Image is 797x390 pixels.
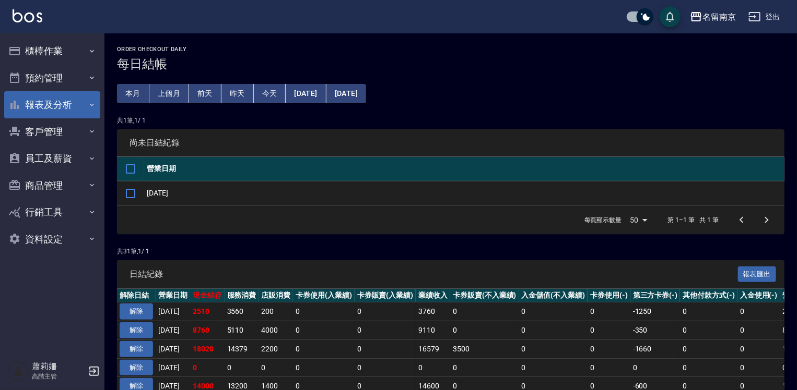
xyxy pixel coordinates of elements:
[221,84,254,103] button: 昨天
[588,358,630,377] td: 0
[144,181,784,205] td: [DATE]
[117,84,149,103] button: 本月
[737,358,780,377] td: 0
[293,321,355,340] td: 0
[120,303,153,320] button: 解除
[117,46,784,53] h2: Order checkout daily
[416,321,450,340] td: 9110
[630,321,681,340] td: -350
[130,138,772,148] span: 尚未日結紀錄
[355,302,416,321] td: 0
[588,302,630,321] td: 0
[630,339,681,358] td: -1660
[738,269,777,278] a: 報表匯出
[450,302,519,321] td: 0
[737,302,780,321] td: 0
[4,145,100,172] button: 員工及薪資
[4,118,100,145] button: 客戶管理
[588,321,630,340] td: 0
[259,289,293,302] th: 店販消費
[156,358,190,377] td: [DATE]
[630,302,681,321] td: -1250
[117,116,784,125] p: 共 1 筆, 1 / 1
[519,321,588,340] td: 0
[259,358,293,377] td: 0
[630,289,681,302] th: 第三方卡券(-)
[293,339,355,358] td: 0
[149,84,189,103] button: 上個月
[259,339,293,358] td: 2200
[189,84,221,103] button: 前天
[117,57,784,71] h3: 每日結帳
[738,266,777,283] button: 報表匯出
[4,38,100,65] button: 櫃檯作業
[117,289,156,302] th: 解除日結
[519,302,588,321] td: 0
[355,339,416,358] td: 0
[355,289,416,302] th: 卡券販賣(入業績)
[293,358,355,377] td: 0
[13,9,42,22] img: Logo
[450,358,519,377] td: 0
[450,339,519,358] td: 3500
[225,358,259,377] td: 0
[660,6,681,27] button: save
[190,358,225,377] td: 0
[156,339,190,358] td: [DATE]
[416,339,450,358] td: 16579
[584,215,622,225] p: 每頁顯示數量
[680,339,737,358] td: 0
[293,302,355,321] td: 0
[120,341,153,357] button: 解除
[4,65,100,92] button: 預約管理
[259,302,293,321] td: 200
[130,269,738,279] span: 日結紀錄
[680,302,737,321] td: 0
[190,302,225,321] td: 2510
[355,358,416,377] td: 0
[156,289,190,302] th: 營業日期
[225,321,259,340] td: 5110
[519,339,588,358] td: 0
[416,358,450,377] td: 0
[32,372,85,381] p: 高階主管
[259,321,293,340] td: 4000
[737,321,780,340] td: 0
[32,361,85,372] h5: 蕭莉姍
[225,339,259,358] td: 14379
[737,339,780,358] td: 0
[4,199,100,226] button: 行銷工具
[8,361,29,382] img: Person
[190,289,225,302] th: 現金結存
[450,289,519,302] th: 卡券販賣(不入業績)
[680,358,737,377] td: 0
[293,289,355,302] th: 卡券使用(入業績)
[120,360,153,376] button: 解除
[120,322,153,338] button: 解除
[450,321,519,340] td: 0
[156,321,190,340] td: [DATE]
[326,84,366,103] button: [DATE]
[156,302,190,321] td: [DATE]
[190,339,225,358] td: 18020
[190,321,225,340] td: 8760
[519,358,588,377] td: 0
[416,289,450,302] th: 業績收入
[588,339,630,358] td: 0
[4,226,100,253] button: 資料設定
[680,289,737,302] th: 其他付款方式(-)
[225,302,259,321] td: 3560
[225,289,259,302] th: 服務消費
[744,7,784,27] button: 登出
[626,206,651,234] div: 50
[254,84,286,103] button: 今天
[686,6,740,28] button: 名留南京
[355,321,416,340] td: 0
[4,91,100,118] button: 報表及分析
[144,157,784,181] th: 營業日期
[4,172,100,199] button: 商品管理
[630,358,681,377] td: 0
[117,247,784,256] p: 共 31 筆, 1 / 1
[702,10,736,23] div: 名留南京
[416,302,450,321] td: 3760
